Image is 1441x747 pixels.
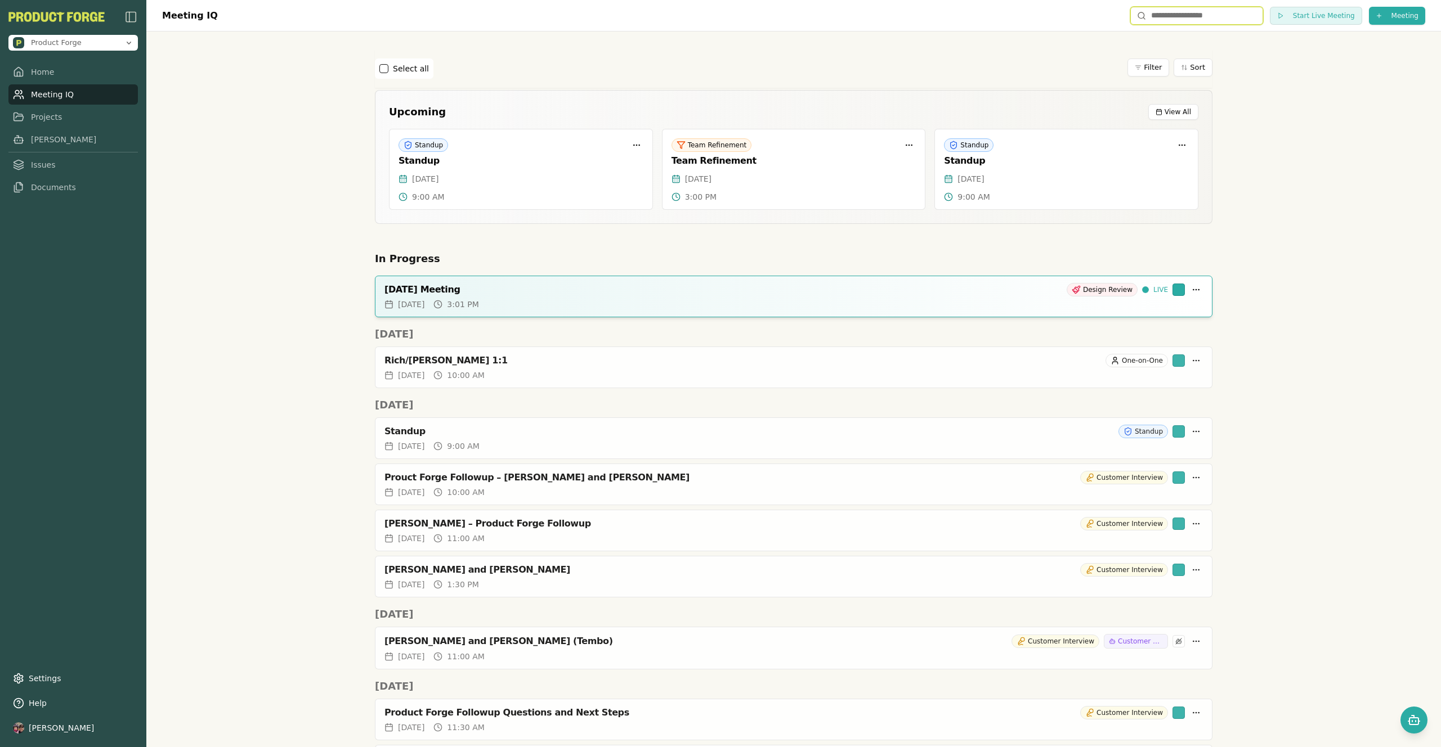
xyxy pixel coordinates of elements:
span: Product Forge [31,38,82,48]
button: More options [1175,138,1189,152]
button: More options [1189,471,1203,484]
div: Team Refinement [672,138,752,152]
div: Design Review [1067,283,1138,296]
button: Open chat [1400,706,1427,733]
span: [DATE] [398,722,424,733]
a: Issues [8,155,138,175]
h2: [DATE] [375,606,1212,622]
button: View All [1148,104,1198,120]
div: Standup [944,155,1189,166]
div: Standup [399,155,643,166]
button: More options [1189,706,1203,719]
span: Start Live Meeting [1293,11,1355,20]
div: One-on-One [1106,354,1168,367]
span: 9:00 AM [447,440,480,452]
span: 11:00 AM [447,533,484,544]
button: Meeting [1369,7,1425,25]
span: [DATE] [398,487,424,498]
button: More options [1189,425,1203,438]
button: Help [8,693,138,713]
span: [DATE] [398,651,424,662]
div: Team Refinement [672,155,916,166]
div: Smith has been invited [1173,471,1185,484]
span: 9:00 AM [957,191,990,202]
div: Standup [1118,425,1168,438]
div: Smith has been invited [1173,354,1185,367]
div: Customer Interview [1012,634,1099,648]
a: Rich/[PERSON_NAME] 1:1One-on-One[DATE]10:00 AM [375,346,1212,388]
button: [PERSON_NAME] [8,718,138,738]
img: sidebar [124,10,138,24]
button: More options [630,138,643,152]
label: Select all [393,63,429,74]
button: Sort [1174,58,1212,76]
span: 9:00 AM [412,191,445,202]
span: 10:00 AM [447,370,484,381]
div: Smith has not been invited [1173,635,1185,647]
span: 10:00 AM [447,487,484,498]
div: Customer Interview [1080,706,1168,719]
div: Smith has been invited [1173,706,1185,719]
div: Customer Interview [1080,563,1168,577]
a: StandupStandup[DATE]9:00 AM [375,417,1212,459]
span: [DATE] [398,579,424,590]
div: Standup [944,138,994,152]
a: Product Forge Followup Questions and Next StepsCustomer Interview[DATE]11:30 AM [375,699,1212,740]
span: 3:01 PM [447,299,478,310]
a: [PERSON_NAME] [8,129,138,150]
div: [PERSON_NAME] and [PERSON_NAME] [384,564,1076,575]
span: LIVE [1153,285,1168,294]
h2: In Progress [375,251,1212,267]
a: Projects [8,107,138,127]
span: 3:00 PM [685,191,717,202]
div: Standup [399,138,448,152]
span: [DATE] [412,173,438,184]
h2: Upcoming [389,104,446,120]
button: More options [1189,563,1203,577]
span: Meeting [1391,11,1418,20]
h2: [DATE] [375,397,1212,413]
a: Home [8,62,138,82]
span: 11:00 AM [447,651,484,662]
a: [DATE] MeetingDesign ReviewLIVE[DATE]3:01 PM [375,276,1212,317]
span: [DATE] [685,173,711,184]
div: Smith has been invited [1173,283,1185,296]
span: [DATE] [957,173,984,184]
a: Prouct Forge Followup – [PERSON_NAME] and [PERSON_NAME]Customer Interview[DATE]10:00 AM [375,463,1212,505]
div: Smith has been invited [1173,425,1185,438]
div: Prouct Forge Followup – [PERSON_NAME] and [PERSON_NAME] [384,472,1076,483]
button: Open organization switcher [8,35,138,51]
div: Product Forge Followup Questions and Next Steps [384,707,1076,718]
button: PF-Logo [8,12,105,22]
span: View All [1165,107,1191,116]
h1: Meeting IQ [162,9,218,22]
div: Customer Interview [1080,471,1168,484]
a: [PERSON_NAME] – Product Forge FollowupCustomer Interview[DATE]11:00 AM [375,510,1212,551]
button: More options [1189,517,1203,530]
button: More options [902,138,916,152]
a: Documents [8,177,138,197]
span: [DATE] [398,533,424,544]
span: [DATE] [398,440,424,452]
button: More options [1189,634,1203,648]
div: [PERSON_NAME] – Product Forge Followup [384,518,1076,529]
a: [PERSON_NAME] and [PERSON_NAME] (Tembo)Customer InterviewCustomer Research[DATE]11:00 AM [375,627,1212,669]
button: More options [1189,354,1203,367]
div: Smith has been invited [1173,564,1185,576]
a: Settings [8,668,138,688]
span: [DATE] [398,299,424,310]
div: Smith has been invited [1173,517,1185,530]
img: profile [13,722,24,733]
h2: [DATE] [375,678,1212,694]
div: [PERSON_NAME] and [PERSON_NAME] (Tembo) [384,636,1007,647]
a: Meeting IQ [8,84,138,105]
img: Product Forge [8,12,105,22]
div: [DATE] Meeting [384,284,1062,295]
h2: [DATE] [375,326,1212,342]
div: Rich/[PERSON_NAME] 1:1 [384,355,1101,366]
span: [DATE] [398,370,424,381]
img: Product Forge [13,37,24,48]
button: Filter [1127,58,1169,76]
span: 11:30 AM [447,722,484,733]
